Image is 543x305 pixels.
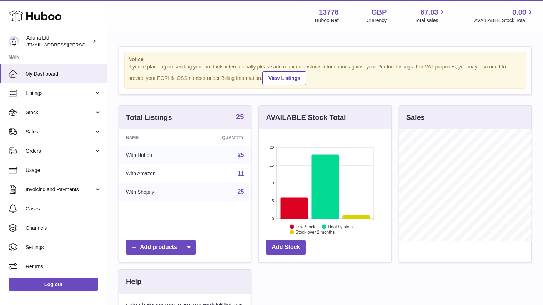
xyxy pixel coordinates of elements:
[191,129,251,146] th: Quantity
[26,186,94,193] span: Invoicing and Payments
[238,171,244,177] a: 11
[126,277,141,286] h3: Help
[266,240,306,255] a: Add Stock
[26,109,94,116] span: Stock
[406,113,425,122] h3: Sales
[119,146,191,164] td: With Huboo
[270,181,274,185] text: 10
[266,113,346,122] h3: AVAILABLE Stock Total
[367,17,387,24] div: Currency
[474,7,534,24] a: 0.00 AVAILABLE Stock Total
[272,199,274,203] text: 5
[26,148,94,154] span: Orders
[119,183,191,201] td: With Shopify
[26,42,181,47] span: [EMAIL_ADDRESS][PERSON_NAME][PERSON_NAME][DOMAIN_NAME]
[9,36,19,47] img: deborahe.kamara@aduna.com
[126,113,172,122] h3: Total Listings
[474,17,534,24] span: AVAILABLE Stock Total
[9,278,98,291] a: Log out
[26,35,91,48] div: Aduna Ltd
[26,128,94,135] span: Sales
[296,230,335,235] text: Stock over 2 months
[272,217,274,221] text: 0
[270,145,274,149] text: 20
[262,71,306,85] a: View Listings
[126,240,196,255] a: Add products
[512,7,526,17] span: 0.00
[119,164,191,183] td: With Amazon
[119,129,191,146] th: Name
[238,189,244,195] a: 25
[414,7,446,24] a: 87.03 Total sales
[238,152,244,158] a: 25
[26,205,101,212] span: Cases
[26,167,101,174] span: Usage
[315,17,339,24] div: Huboo Ref
[26,71,101,77] span: My Dashboard
[128,56,522,63] strong: Notice
[270,163,274,167] text: 15
[26,225,101,232] span: Channels
[26,90,94,97] span: Listings
[371,7,387,17] strong: GBP
[128,63,522,85] div: If you're planning on sending your products internationally please add required customs informati...
[420,7,438,17] span: 87.03
[26,244,101,251] span: Settings
[296,224,316,229] text: Low Stock
[319,7,339,17] strong: 13776
[236,113,244,122] a: 25
[26,263,101,270] span: Returns
[236,113,244,120] strong: 25
[414,17,446,24] span: Total sales
[328,224,354,229] text: Healthy stock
